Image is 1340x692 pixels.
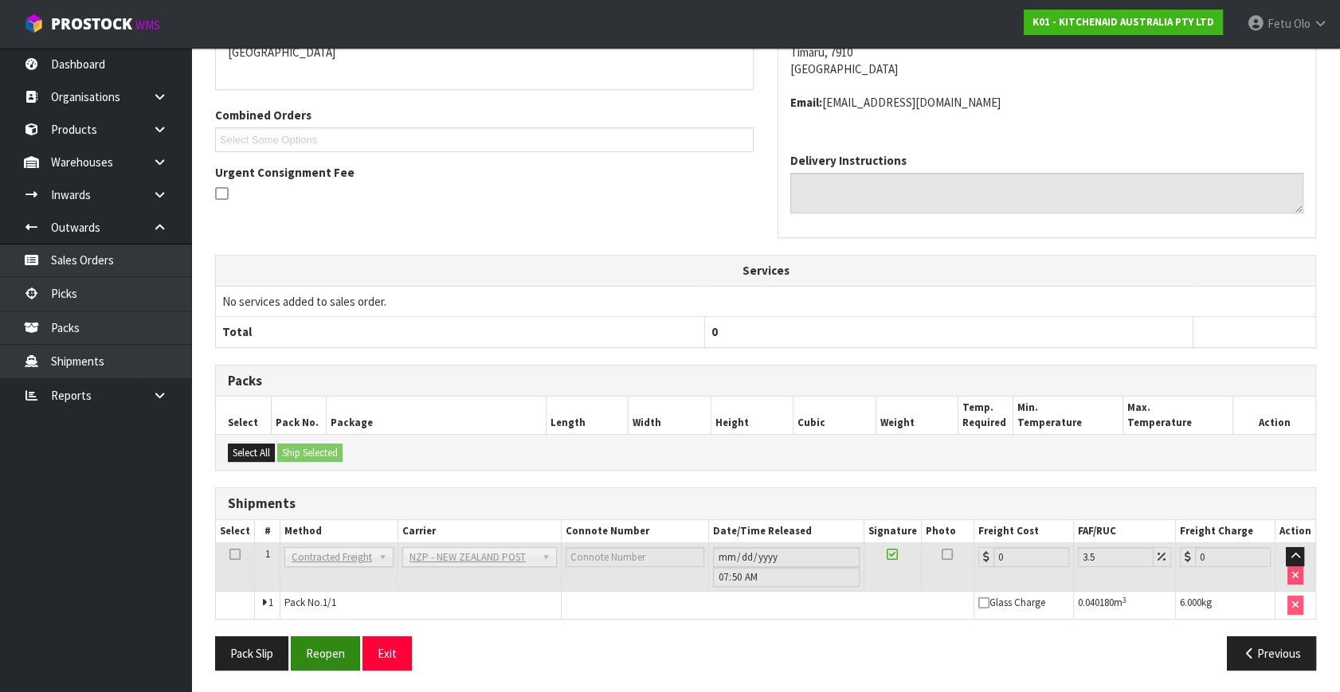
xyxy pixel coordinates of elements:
th: Select [216,397,271,434]
a: K01 - KITCHENAID AUSTRALIA PTY LTD [1024,10,1223,35]
span: ProStock [51,14,132,34]
input: Freight Cost [993,547,1069,567]
td: No services added to sales order. [216,286,1315,316]
sup: 3 [1123,595,1126,605]
th: Carrier [398,520,562,543]
th: FAF/RUC [1073,520,1175,543]
th: Min. Temperature [1013,397,1123,434]
th: Weight [876,397,958,434]
th: Package [326,397,546,434]
th: Max. Temperature [1123,397,1233,434]
th: Method [280,520,398,543]
button: Select All [228,444,275,463]
th: Freight Charge [1175,520,1275,543]
img: cube-alt.png [24,14,44,33]
th: Date/Time Released [708,520,864,543]
th: Freight Cost [974,520,1073,543]
h3: Shipments [228,496,1303,511]
span: NZP - NEW ZEALAND POST [409,548,535,567]
span: Fetu [1268,16,1291,31]
input: Freight Adjustment [1078,547,1154,567]
span: 0 [711,324,718,339]
th: Temp. Required [958,397,1013,434]
th: Photo [921,520,974,543]
th: # [255,520,280,543]
span: Glass Charge [978,596,1045,609]
label: Combined Orders [215,107,311,123]
small: WMS [135,18,160,33]
label: Delivery Instructions [790,152,907,169]
th: Width [629,397,711,434]
th: Pack No. [271,397,326,434]
th: Height [711,397,793,434]
input: Freight Charge [1195,547,1271,567]
span: 1 [265,547,270,561]
address: [EMAIL_ADDRESS][DOMAIN_NAME] [790,94,1303,111]
th: Total [216,317,704,347]
th: Action [1233,397,1316,434]
h3: Packs [228,373,1303,389]
strong: K01 - KITCHENAID AUSTRALIA PTY LTD [1032,15,1214,29]
span: 1 [268,596,273,609]
th: Action [1275,520,1315,543]
label: Urgent Consignment Fee [215,164,355,181]
span: 1/1 [323,596,336,609]
span: Olo [1294,16,1311,31]
th: Select [216,520,255,543]
th: Cubic [793,397,876,434]
th: Signature [864,520,921,543]
button: Reopen [291,636,360,670]
th: Services [216,256,1315,286]
button: Exit [362,636,412,670]
strong: email [790,95,822,110]
button: Previous [1227,636,1316,670]
button: Pack Slip [215,636,288,670]
th: Length [546,397,629,434]
button: Ship Selected [277,444,343,463]
td: kg [1175,592,1275,619]
span: Contracted Freight [292,548,372,567]
td: m [1073,592,1175,619]
td: Pack No. [280,592,562,619]
span: 6.000 [1180,596,1201,609]
input: Connote Number [566,547,704,567]
th: Connote Number [561,520,708,543]
span: 0.040180 [1078,596,1114,609]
